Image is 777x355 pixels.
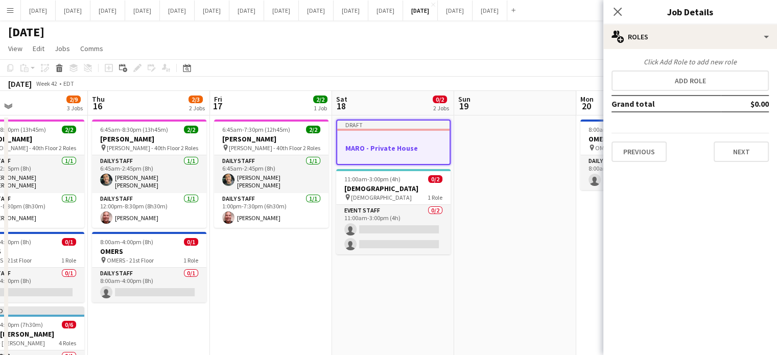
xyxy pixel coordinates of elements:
h3: OMERS [580,134,695,144]
h3: MARO - Private House [337,144,450,153]
span: 1 Role [428,194,442,201]
app-job-card: 8:00am-4:00pm (8h)0/1OMERS OMERS - 21st Floor1 RoleDaily Staff0/18:00am-4:00pm (8h) [580,120,695,190]
span: 0/6 [62,321,76,328]
span: 6:45am-8:30pm (13h45m) [100,126,168,133]
span: Thu [92,94,105,104]
h3: [PERSON_NAME] [214,134,328,144]
div: [DATE] [8,79,32,89]
span: 20 [579,100,594,112]
span: 19 [457,100,470,112]
span: 0/2 [428,175,442,183]
div: 2 Jobs [433,104,449,112]
a: Jobs [51,42,74,55]
span: 2/9 [66,96,81,103]
span: View [8,44,22,53]
app-card-role: Daily Staff1/11:00pm-7:30pm (6h30m)[PERSON_NAME] [214,193,328,228]
button: Previous [611,141,667,162]
span: Fri [214,94,222,104]
span: Comms [80,44,103,53]
app-card-role: Daily Staff1/16:45am-2:45pm (8h)[PERSON_NAME] [PERSON_NAME] [214,155,328,193]
app-card-role: Daily Staff1/112:00pm-8:30pm (8h30m)[PERSON_NAME] [92,193,206,228]
button: Next [714,141,769,162]
span: 2/2 [313,96,327,103]
app-job-card: 6:45am-7:30pm (12h45m)2/2[PERSON_NAME] [PERSON_NAME] - 40th Floor2 RolesDaily Staff1/16:45am-2:45... [214,120,328,228]
div: 3 Jobs [67,104,83,112]
button: [DATE] [21,1,56,20]
span: [PERSON_NAME] - 40th Floor [107,144,180,152]
button: [DATE] [125,1,160,20]
span: Week 42 [34,80,59,87]
span: 4 Roles [59,339,76,347]
h3: [PERSON_NAME] [92,134,206,144]
td: $0.00 [721,96,769,112]
span: 1 Role [183,256,198,264]
h3: [DEMOGRAPHIC_DATA] [336,184,451,193]
button: [DATE] [229,1,264,20]
span: 2 Roles [181,144,198,152]
span: Jobs [55,44,70,53]
span: OMERS - 21st Floor [107,256,154,264]
span: 2/3 [189,96,203,103]
div: Click Add Role to add new role [611,57,769,66]
app-job-card: 8:00am-4:00pm (8h)0/1OMERS OMERS - 21st Floor1 RoleDaily Staff0/18:00am-4:00pm (8h) [92,232,206,302]
app-card-role: Daily Staff1/16:45am-2:45pm (8h)[PERSON_NAME] [PERSON_NAME] [92,155,206,193]
span: Sun [458,94,470,104]
span: 17 [213,100,222,112]
span: 0/1 [184,238,198,246]
app-job-card: 6:45am-8:30pm (13h45m)2/2[PERSON_NAME] [PERSON_NAME] - 40th Floor2 RolesDaily Staff1/16:45am-2:45... [92,120,206,228]
button: [DATE] [160,1,195,20]
div: 2 Jobs [189,104,205,112]
h3: OMERS [92,247,206,256]
a: View [4,42,27,55]
span: [PERSON_NAME] - 40th Floor [229,144,302,152]
span: 0/1 [62,238,76,246]
span: 11:00am-3:00pm (4h) [344,175,401,183]
button: Add role [611,70,769,91]
span: 0/2 [433,96,447,103]
span: OMERS - 21st Floor [595,144,642,152]
button: [DATE] [195,1,229,20]
button: [DATE] [56,1,90,20]
span: 8:00am-4:00pm (8h) [100,238,153,246]
span: 2/2 [306,126,320,133]
span: 16 [90,100,105,112]
span: 18 [335,100,347,112]
div: 1 Job [314,104,327,112]
span: Edit [33,44,44,53]
span: 6:45am-7:30pm (12h45m) [222,126,290,133]
a: Comms [76,42,107,55]
div: EDT [63,80,74,87]
div: Draft [337,121,450,129]
a: Edit [29,42,49,55]
button: [DATE] [473,1,507,20]
span: 2 Roles [59,144,76,152]
button: [DATE] [334,1,368,20]
button: [DATE] [403,1,438,20]
app-card-role: Daily Staff0/18:00am-4:00pm (8h) [580,155,695,190]
app-job-card: 11:00am-3:00pm (4h)0/2[DEMOGRAPHIC_DATA] [DEMOGRAPHIC_DATA]1 RoleEvent Staff0/211:00am-3:00pm (4h) [336,169,451,254]
button: [DATE] [438,1,473,20]
span: Sat [336,94,347,104]
app-job-card: DraftMARO - Private House [336,120,451,165]
app-card-role: Daily Staff0/18:00am-4:00pm (8h) [92,268,206,302]
span: 2 Roles [303,144,320,152]
td: Grand total [611,96,721,112]
span: 8:00am-4:00pm (8h) [588,126,642,133]
span: 2/2 [62,126,76,133]
h3: Job Details [603,5,777,18]
button: [DATE] [368,1,403,20]
h1: [DATE] [8,25,44,40]
button: [DATE] [264,1,299,20]
button: [DATE] [90,1,125,20]
button: [DATE] [299,1,334,20]
span: Mon [580,94,594,104]
span: [DEMOGRAPHIC_DATA] [351,194,412,201]
div: Roles [603,25,777,49]
span: 2/2 [184,126,198,133]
